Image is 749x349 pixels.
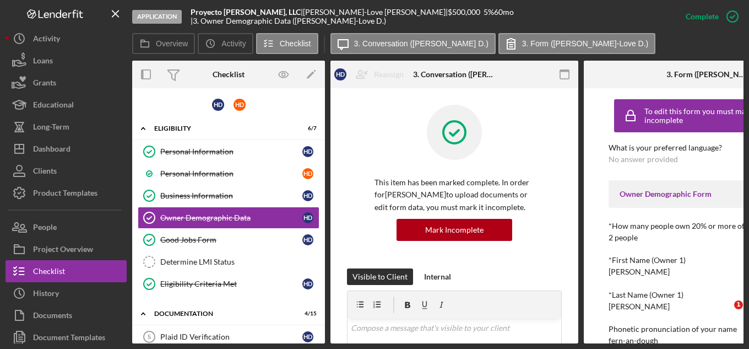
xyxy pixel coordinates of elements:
div: People [33,216,57,241]
div: History [33,282,59,307]
label: Activity [221,39,246,48]
div: Loans [33,50,53,74]
div: H D [334,68,346,80]
div: [PERSON_NAME] [609,267,670,276]
button: HDReassign [329,63,415,85]
div: Business Information [160,191,302,200]
div: [PERSON_NAME] [609,302,670,311]
div: Complete [686,6,719,28]
button: Educational [6,94,127,116]
button: Visible to Client [347,269,413,285]
button: Checklist [6,260,127,282]
b: Proyecto [PERSON_NAME], LLC [191,7,301,17]
button: Complete [675,6,743,28]
div: Determine LMI Status [160,257,319,266]
div: 6 / 7 [297,125,317,132]
div: No answer provided [609,155,678,164]
a: Owner Demographic DataHD [138,207,319,229]
div: Documentation [154,310,289,317]
button: Checklist [256,33,318,54]
a: 5Plaid ID VerificationHD [138,326,319,348]
div: Visible to Client [352,269,408,285]
div: Owner Demographic Data [160,213,302,222]
div: | [191,8,303,17]
a: Long-Term [6,116,127,138]
button: People [6,216,127,238]
button: Grants [6,72,127,94]
div: Long-Term [33,116,69,141]
button: Mark Incomplete [397,219,512,241]
a: Determine LMI Status [138,251,319,273]
div: Dashboard [33,138,70,163]
a: Personal InformationHD [138,141,319,163]
button: Project Overview [6,238,127,260]
div: Educational [33,94,74,119]
p: This item has been marked complete. In order for [PERSON_NAME] to upload documents or edit form d... [374,176,534,213]
div: H D [302,234,313,245]
div: Eligibility Criteria Met [160,280,302,288]
div: Documents [33,304,72,329]
button: Overview [132,33,195,54]
a: Documents [6,304,127,326]
iframe: Intercom live chat [712,300,738,327]
div: H D [302,168,313,179]
label: Overview [156,39,188,48]
div: 4 / 15 [297,310,317,317]
div: Good Jobs Form [160,235,302,244]
div: Mark Incomplete [425,219,484,241]
div: 5 % [484,8,494,17]
div: Personal Information [160,147,302,156]
div: Eligibility [154,125,289,132]
div: Activity [33,28,60,52]
div: H D [302,278,313,289]
span: 1 [734,300,743,309]
div: Reassign [374,63,404,85]
button: Dashboard [6,138,127,160]
label: 3. Conversation ([PERSON_NAME] D.) [354,39,489,48]
div: | 3. Owner Demographic Data ([PERSON_NAME]-Love D.) [191,17,386,25]
div: 60 mo [494,8,514,17]
button: 3. Form ([PERSON_NAME]-Love D.) [498,33,656,54]
div: fern-an-dough [609,336,658,345]
button: Activity [198,33,253,54]
div: H D [302,331,313,342]
span: $500,000 [448,7,480,17]
div: 3. Form ([PERSON_NAME]-Love D.) [666,70,749,79]
div: H D [234,99,246,111]
button: Product Templates [6,182,127,204]
label: Checklist [280,39,311,48]
div: H D [302,212,313,223]
button: Internal [419,269,457,285]
div: Checklist [213,70,245,79]
div: H D [212,99,224,111]
div: Product Templates [33,182,97,207]
div: Project Overview [33,238,93,263]
div: Application [132,10,182,24]
button: Loans [6,50,127,72]
div: 3. Conversation ([PERSON_NAME] D.) [413,70,496,79]
div: Checklist [33,260,65,285]
div: [PERSON_NAME]-Love [PERSON_NAME] | [303,8,448,17]
div: Clients [33,160,57,185]
a: Eligibility Criteria MetHD [138,273,319,295]
div: Grants [33,72,56,96]
label: 3. Form ([PERSON_NAME]-Love D.) [522,39,649,48]
div: H D [302,146,313,157]
div: H D [302,190,313,201]
a: Clients [6,160,127,182]
button: Activity [6,28,127,50]
div: Personal Information [160,169,302,178]
button: History [6,282,127,304]
button: Document Templates [6,326,127,348]
div: Internal [424,269,451,285]
a: Business InformationHD [138,185,319,207]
